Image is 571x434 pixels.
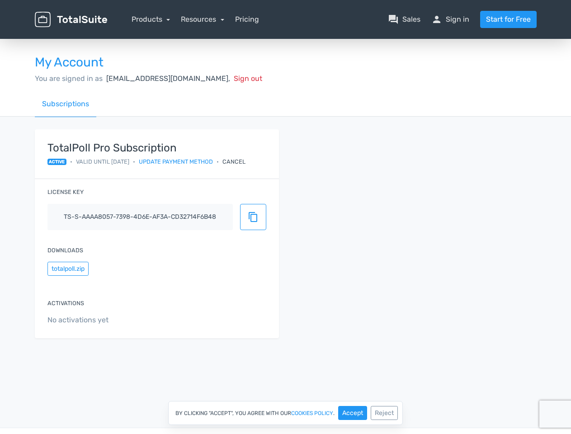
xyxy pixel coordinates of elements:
span: question_answer [388,14,399,25]
div: By clicking "Accept", you agree with our . [168,401,403,425]
span: person [431,14,442,25]
span: • [133,157,135,166]
label: Activations [47,299,84,307]
label: Downloads [47,246,83,255]
a: cookies policy [291,410,333,416]
span: • [70,157,72,166]
span: • [217,157,219,166]
span: You are signed in as [35,74,103,83]
h3: My Account [35,56,537,70]
a: Start for Free [480,11,537,28]
span: [EMAIL_ADDRESS][DOMAIN_NAME], [106,74,230,83]
span: active [47,159,67,165]
a: Subscriptions [35,91,96,117]
div: Cancel [222,157,245,166]
button: totalpoll.zip [47,262,89,276]
a: Update payment method [139,157,213,166]
button: Reject [371,406,398,420]
label: License key [47,188,84,196]
a: personSign in [431,14,469,25]
button: content_copy [240,204,266,230]
img: TotalSuite for WordPress [35,12,107,28]
span: No activations yet [47,315,266,325]
a: Products [132,15,170,24]
a: question_answerSales [388,14,420,25]
strong: TotalPoll Pro Subscription [47,142,246,154]
a: Pricing [235,14,259,25]
span: Valid until [DATE] [76,157,129,166]
span: content_copy [248,212,259,222]
a: Resources [181,15,224,24]
span: Sign out [234,74,262,83]
button: Accept [338,406,367,420]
